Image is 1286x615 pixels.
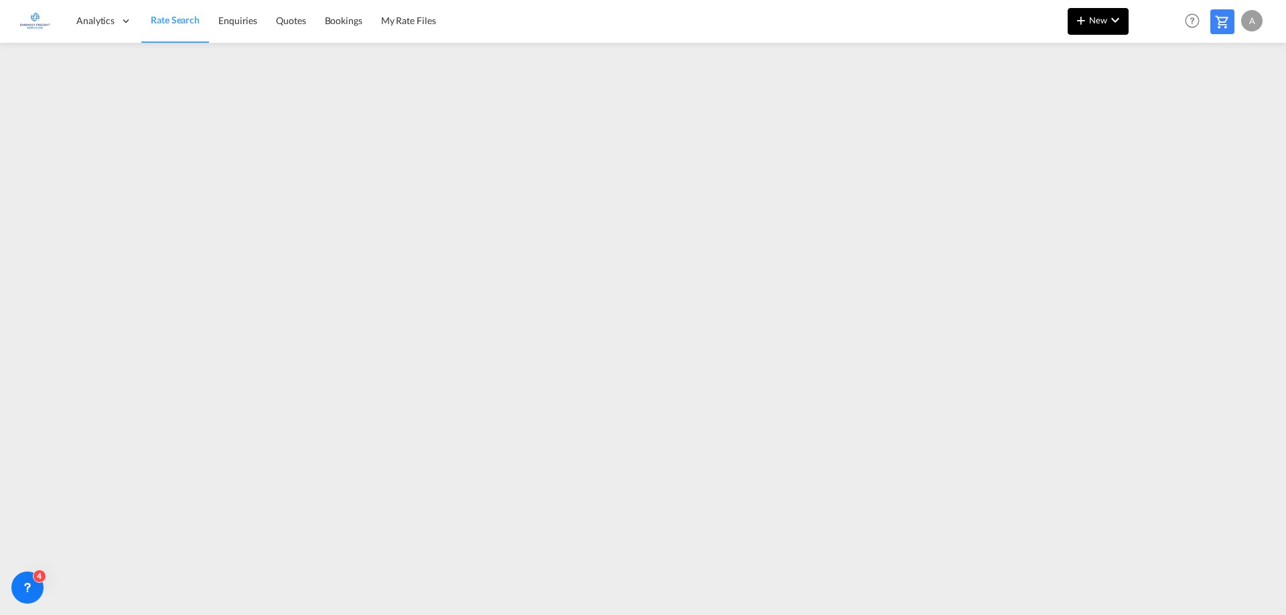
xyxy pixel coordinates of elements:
[76,14,115,27] span: Analytics
[1068,8,1129,35] button: icon-plus 400-fgNewicon-chevron-down
[20,6,50,36] img: e1326340b7c511ef854e8d6a806141ad.jpg
[1107,12,1123,28] md-icon: icon-chevron-down
[218,15,257,26] span: Enquiries
[1181,9,1204,32] span: Help
[1073,12,1089,28] md-icon: icon-plus 400-fg
[1241,10,1263,31] div: A
[1073,15,1123,25] span: New
[276,15,305,26] span: Quotes
[151,14,200,25] span: Rate Search
[325,15,362,26] span: Bookings
[1181,9,1210,33] div: Help
[381,15,436,26] span: My Rate Files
